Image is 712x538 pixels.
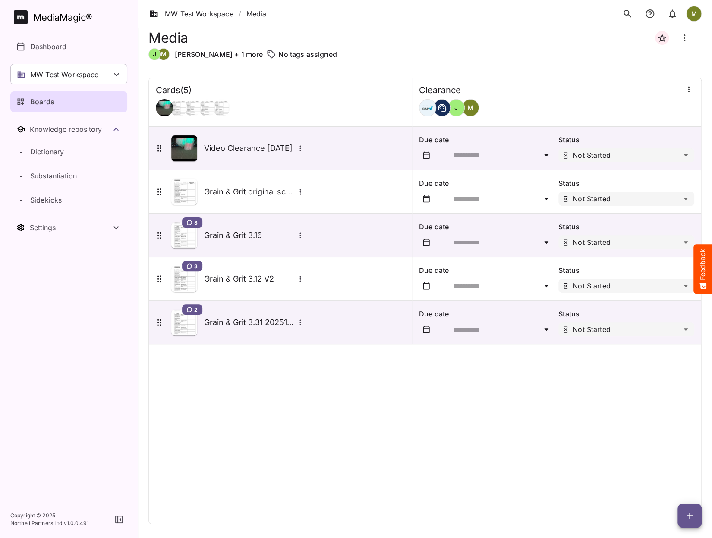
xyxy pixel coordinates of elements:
[10,119,127,140] button: Toggle Knowledge repository
[10,519,89,527] p: Northell Partners Ltd v 1.0.0.491
[295,273,306,285] button: More options for Grain & Grit 3.12 V2
[619,5,636,22] button: search
[295,143,306,154] button: More options for Video Clearance 9th Oct
[171,179,197,205] img: Asset Thumbnail
[14,10,127,24] a: MediaMagic®
[295,230,306,241] button: More options for Grain & Grit 3.16
[30,195,62,205] p: Sidekicks
[204,187,295,197] h5: Grain & Grit original script
[278,49,337,59] p: No tags assigned
[573,282,611,289] p: Not Started
[30,41,66,52] p: Dashboard
[10,91,127,112] a: Boards
[558,222,694,232] p: Status
[664,5,681,22] button: notifications
[10,166,127,186] a: Substantiation
[573,239,611,246] p: Not Started
[204,317,295,328] h5: Grain & Grit 3.31 20251013
[30,97,54,107] p: Boards
[419,85,461,96] h4: Clearance
[295,317,306,328] button: More options for Grain & Grit 3.31 20251013
[641,5,658,22] button: notifications
[674,28,695,48] button: Board more options
[558,309,694,319] p: Status
[171,222,197,248] img: Asset Thumbnail
[33,10,92,25] div: MediaMagic ®
[419,265,555,275] p: Due date
[194,219,197,226] span: 3
[30,223,111,232] div: Settings
[194,263,197,269] span: 3
[10,119,127,212] nav: Knowledge repository
[558,134,694,145] p: Status
[204,274,295,284] h5: Grain & Grit 3.12 V2
[175,49,263,59] p: [PERSON_NAME] + 1 more
[194,306,197,313] span: 2
[686,6,702,22] div: M
[171,266,197,292] img: Asset Thumbnail
[30,125,111,134] div: Knowledge repository
[204,230,295,241] h5: Grain & Grit 3.16
[148,48,161,60] div: J
[573,152,611,159] p: Not Started
[239,9,241,19] span: /
[573,326,611,333] p: Not Started
[419,178,555,188] p: Due date
[266,49,277,59] img: tag-outline.svg
[156,85,192,96] h4: Cards ( 5 )
[558,178,694,188] p: Status
[419,309,555,319] p: Due date
[10,217,127,238] button: Toggle Settings
[573,195,611,202] p: Not Started
[462,99,479,116] div: M
[30,171,77,181] p: Substantiation
[149,9,233,19] a: MW Test Workspace
[558,265,694,275] p: Status
[30,69,99,80] p: MW Test Workspace
[419,134,555,145] p: Due date
[10,36,127,57] a: Dashboard
[10,512,89,519] p: Copyright © 2025
[158,48,170,60] div: M
[148,30,188,46] h1: Media
[295,186,306,197] button: More options for Grain & Grit original script
[693,244,712,294] button: Feedback
[204,143,295,153] h5: Video Clearance [DATE]
[10,217,127,238] nav: Settings
[30,147,64,157] p: Dictionary
[419,222,555,232] p: Due date
[171,135,197,161] img: Asset Thumbnail
[447,99,465,116] div: J
[171,310,197,335] img: Asset Thumbnail
[10,190,127,210] a: Sidekicks
[10,141,127,162] a: Dictionary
